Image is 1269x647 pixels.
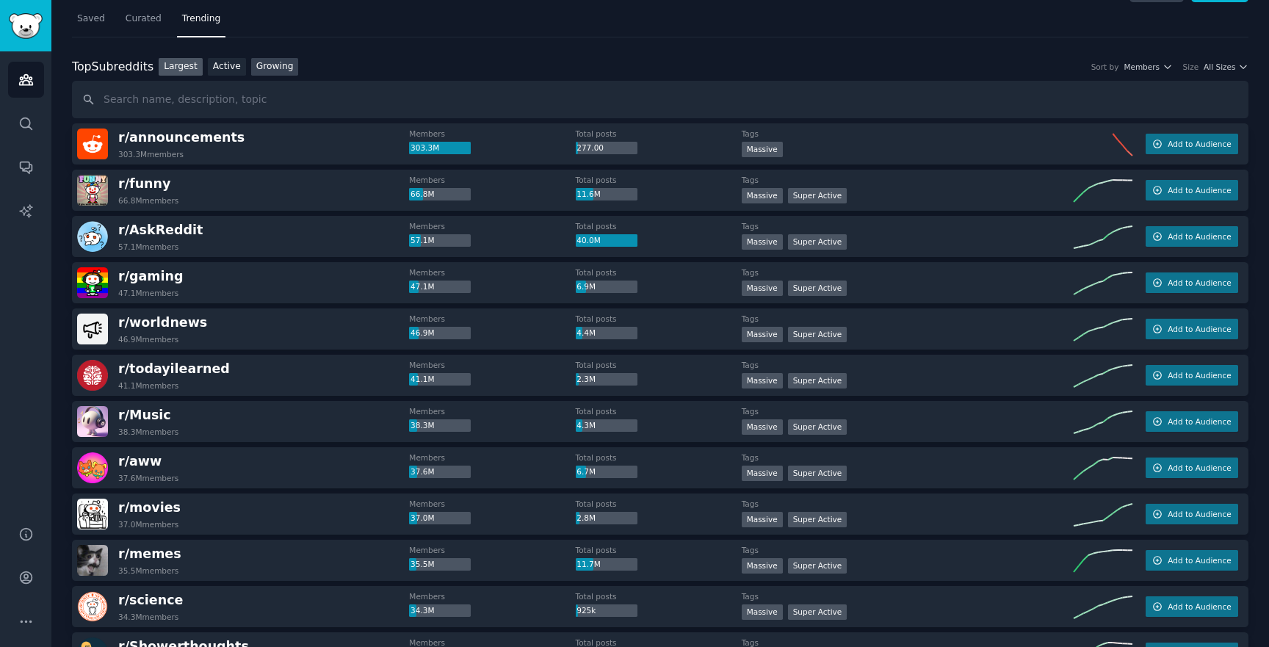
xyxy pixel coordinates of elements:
[1168,601,1231,612] span: Add to Audience
[118,546,181,561] span: r/ memes
[77,175,108,206] img: funny
[576,545,742,555] dt: Total posts
[742,142,783,157] div: Massive
[118,565,178,576] div: 35.5M members
[159,58,203,76] a: Largest
[1168,278,1231,288] span: Add to Audience
[77,360,108,391] img: todayilearned
[788,188,847,203] div: Super Active
[788,327,847,342] div: Super Active
[742,281,783,296] div: Massive
[409,327,471,340] div: 46.9M
[118,380,178,391] div: 41.1M members
[409,591,575,601] dt: Members
[576,175,742,185] dt: Total posts
[576,419,637,433] div: 4.3M
[118,454,162,469] span: r/ aww
[576,221,742,231] dt: Total posts
[576,142,637,155] div: 277.00
[120,7,167,37] a: Curated
[576,406,742,416] dt: Total posts
[1146,504,1238,524] button: Add to Audience
[788,466,847,481] div: Super Active
[1168,555,1231,565] span: Add to Audience
[409,175,575,185] dt: Members
[118,408,171,422] span: r/ Music
[576,281,637,294] div: 6.9M
[742,188,783,203] div: Massive
[742,406,1074,416] dt: Tags
[182,12,220,26] span: Trending
[118,361,230,376] span: r/ todayilearned
[742,129,1074,139] dt: Tags
[77,591,108,622] img: science
[409,234,471,247] div: 57.1M
[1204,62,1248,72] button: All Sizes
[576,604,637,618] div: 925k
[409,267,575,278] dt: Members
[251,58,299,76] a: Growing
[1168,231,1231,242] span: Add to Audience
[118,176,170,191] span: r/ funny
[1168,185,1231,195] span: Add to Audience
[1091,62,1119,72] div: Sort by
[1146,411,1238,432] button: Add to Audience
[742,267,1074,278] dt: Tags
[576,499,742,509] dt: Total posts
[1168,370,1231,380] span: Add to Audience
[1204,62,1235,72] span: All Sizes
[788,281,847,296] div: Super Active
[742,591,1074,601] dt: Tags
[409,545,575,555] dt: Members
[576,466,637,479] div: 6.7M
[742,314,1074,324] dt: Tags
[742,373,783,388] div: Massive
[77,406,108,437] img: Music
[1168,416,1231,427] span: Add to Audience
[788,373,847,388] div: Super Active
[118,334,178,344] div: 46.9M members
[9,13,43,39] img: GummySearch logo
[72,58,153,76] div: Top Subreddits
[1146,272,1238,293] button: Add to Audience
[77,499,108,529] img: movies
[208,58,246,76] a: Active
[742,512,783,527] div: Massive
[1124,62,1160,72] span: Members
[409,360,575,370] dt: Members
[576,360,742,370] dt: Total posts
[72,81,1248,118] input: Search name, description, topic
[742,466,783,481] div: Massive
[1146,458,1238,478] button: Add to Audience
[409,604,471,618] div: 34.3M
[409,466,471,479] div: 37.6M
[77,129,108,159] img: announcements
[576,512,637,525] div: 2.8M
[409,406,575,416] dt: Members
[409,419,471,433] div: 38.3M
[409,142,471,155] div: 303.3M
[77,12,105,26] span: Saved
[118,195,178,206] div: 66.8M members
[576,129,742,139] dt: Total posts
[118,612,178,622] div: 34.3M members
[576,327,637,340] div: 4.4M
[77,314,108,344] img: worldnews
[576,314,742,324] dt: Total posts
[576,452,742,463] dt: Total posts
[409,373,471,386] div: 41.1M
[77,452,108,483] img: aww
[742,327,783,342] div: Massive
[742,558,783,574] div: Massive
[118,130,245,145] span: r/ announcements
[118,242,178,252] div: 57.1M members
[576,558,637,571] div: 11.7M
[1146,226,1238,247] button: Add to Audience
[1168,463,1231,473] span: Add to Audience
[409,499,575,509] dt: Members
[1146,550,1238,571] button: Add to Audience
[1146,319,1238,339] button: Add to Audience
[409,188,471,201] div: 66.8M
[77,545,108,576] img: memes
[1168,139,1231,149] span: Add to Audience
